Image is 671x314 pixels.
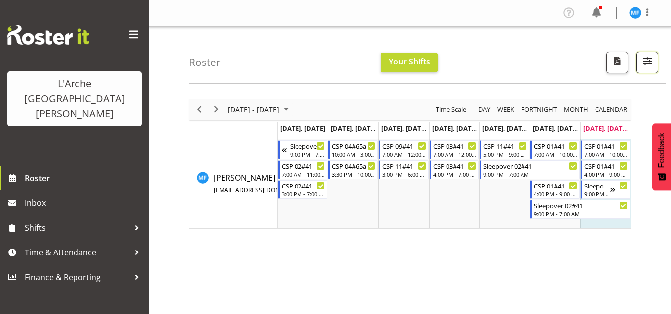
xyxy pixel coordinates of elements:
div: 4:00 PM - 9:00 PM [534,190,578,198]
img: melissa-fry10932.jpg [629,7,641,19]
div: 7:00 AM - 10:00 AM [584,150,628,158]
button: Timeline Month [562,103,590,116]
div: Melissa Fry"s event - CSP 04#65a Begin From Tuesday, August 12, 2025 at 3:30:00 PM GMT+12:00 Ends... [328,160,378,179]
span: [EMAIL_ADDRESS][DOMAIN_NAME] [214,186,312,194]
div: CSP 02#41 [282,161,325,171]
div: 9:00 PM - 7:00 AM [290,150,325,158]
div: CSP 01#41 [534,181,578,190]
div: 3:30 PM - 10:00 PM [332,170,375,178]
button: Filter Shifts [636,52,658,73]
a: [PERSON_NAME][EMAIL_ADDRESS][DOMAIN_NAME] [214,172,356,195]
div: CSP 01#41 [534,141,578,151]
div: CSP 02#41 [282,181,325,190]
div: Sleepover 02#41 [584,181,610,190]
span: Finance & Reporting [25,270,129,285]
div: next period [208,99,224,120]
div: Melissa Fry"s event - Sleepover 02#41 Begin From Friday, August 15, 2025 at 9:00:00 PM GMT+12:00 ... [480,160,580,179]
div: 9:00 PM - 7:00 AM [483,170,577,178]
div: Melissa Fry"s event - CSP 03#41 Begin From Thursday, August 14, 2025 at 7:00:00 AM GMT+12:00 Ends... [430,140,479,159]
div: 7:00 AM - 10:00 AM [534,150,578,158]
td: Melissa Fry resource [189,139,278,228]
span: Fortnight [520,103,558,116]
span: Month [563,103,589,116]
div: 7:00 AM - 12:00 PM [433,150,477,158]
button: Your Shifts [381,53,438,72]
div: Melissa Fry"s event - CSP 11#41 Begin From Friday, August 15, 2025 at 5:00:00 PM GMT+12:00 Ends A... [480,140,529,159]
div: 4:00 PM - 9:00 PM [584,170,628,178]
span: [DATE], [DATE] [583,124,628,133]
span: [PERSON_NAME] [214,172,356,195]
button: Month [594,103,629,116]
div: 7:00 AM - 12:00 PM [382,150,426,158]
div: Melissa Fry"s event - Sleepover 02#41 Begin From Sunday, August 17, 2025 at 9:00:00 PM GMT+12:00 ... [581,180,630,199]
button: Previous [193,103,206,116]
div: CSP 01#41 [584,161,628,171]
div: 3:00 PM - 6:00 PM [382,170,426,178]
div: Melissa Fry"s event - CSP 09#41 Begin From Wednesday, August 13, 2025 at 7:00:00 AM GMT+12:00 End... [379,140,429,159]
span: Inbox [25,195,144,210]
div: 3:00 PM - 7:00 PM [282,190,325,198]
div: Timeline Week of August 17, 2025 [189,99,631,229]
span: calendar [594,103,628,116]
h4: Roster [189,57,221,68]
button: Timeline Day [477,103,492,116]
button: Timeline Week [496,103,516,116]
div: Melissa Fry"s event - CSP 01#41 Begin From Sunday, August 17, 2025 at 4:00:00 PM GMT+12:00 Ends A... [581,160,630,179]
div: 10:00 AM - 3:00 PM [332,150,375,158]
button: Download a PDF of the roster according to the set date range. [606,52,628,73]
span: [DATE], [DATE] [482,124,527,133]
div: Sleepover 02#41 [483,161,577,171]
div: Melissa Fry"s event - CSP 01#41 Begin From Saturday, August 16, 2025 at 4:00:00 PM GMT+12:00 Ends... [530,180,580,199]
div: CSP 09#41 [382,141,426,151]
div: CSP 04#65a [332,161,375,171]
span: Day [477,103,491,116]
div: Melissa Fry"s event - Sleepover 02#41 Begin From Saturday, August 16, 2025 at 9:00:00 PM GMT+12:0... [530,200,630,219]
span: Time Scale [435,103,467,116]
div: CSP 03#41 [433,141,477,151]
div: August 11 - 17, 2025 [224,99,295,120]
div: Sleepover 02#41 [534,200,628,210]
button: Fortnight [520,103,559,116]
span: Time & Attendance [25,245,129,260]
button: Time Scale [434,103,468,116]
div: Melissa Fry"s event - CSP 01#41 Begin From Saturday, August 16, 2025 at 7:00:00 AM GMT+12:00 Ends... [530,140,580,159]
div: Sleepover 02#41 [290,141,325,151]
div: Melissa Fry"s event - CSP 11#41 Begin From Wednesday, August 13, 2025 at 3:00:00 PM GMT+12:00 End... [379,160,429,179]
img: Rosterit website logo [7,25,89,45]
span: [DATE], [DATE] [280,124,325,133]
div: Melissa Fry"s event - CSP 02#41 Begin From Monday, August 11, 2025 at 7:00:00 AM GMT+12:00 Ends A... [278,160,328,179]
div: CSP 03#41 [433,161,477,171]
div: previous period [191,99,208,120]
span: [DATE], [DATE] [533,124,578,133]
span: [DATE], [DATE] [432,124,477,133]
button: August 2025 [226,103,293,116]
span: Roster [25,171,144,186]
div: Melissa Fry"s event - CSP 04#65a Begin From Tuesday, August 12, 2025 at 10:00:00 AM GMT+12:00 End... [328,140,378,159]
div: CSP 11#41 [483,141,527,151]
span: Your Shifts [389,56,430,67]
button: Feedback - Show survey [652,123,671,190]
span: Feedback [657,133,666,168]
div: CSP 01#41 [584,141,628,151]
div: Melissa Fry"s event - CSP 02#41 Begin From Monday, August 11, 2025 at 3:00:00 PM GMT+12:00 Ends A... [278,180,328,199]
span: Shifts [25,220,129,235]
div: Melissa Fry"s event - CSP 01#41 Begin From Sunday, August 17, 2025 at 7:00:00 AM GMT+12:00 Ends A... [581,140,630,159]
span: Week [496,103,515,116]
button: Next [210,103,223,116]
div: 7:00 AM - 11:00 AM [282,170,325,178]
div: 5:00 PM - 9:00 PM [483,150,527,158]
span: [DATE], [DATE] [331,124,376,133]
div: Melissa Fry"s event - Sleepover 02#41 Begin From Sunday, August 10, 2025 at 9:00:00 PM GMT+12:00 ... [278,140,328,159]
div: 4:00 PM - 7:00 PM [433,170,477,178]
div: Melissa Fry"s event - CSP 03#41 Begin From Thursday, August 14, 2025 at 4:00:00 PM GMT+12:00 Ends... [430,160,479,179]
div: CSP 11#41 [382,161,426,171]
span: [DATE] - [DATE] [227,103,280,116]
div: 9:00 PM - 7:00 AM [584,190,610,198]
div: CSP 04#65a [332,141,375,151]
div: 9:00 PM - 7:00 AM [534,210,628,218]
div: L'Arche [GEOGRAPHIC_DATA][PERSON_NAME] [17,76,132,121]
span: [DATE], [DATE] [381,124,427,133]
table: Timeline Week of August 17, 2025 [278,139,631,228]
